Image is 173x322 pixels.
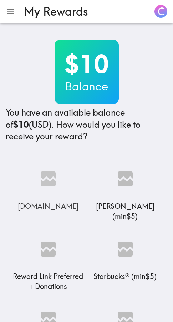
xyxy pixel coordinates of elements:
[55,78,119,94] h3: Balance
[152,2,170,21] button: C
[55,49,119,79] h2: $10
[90,227,161,281] a: Starbucks®Starbucks® (min$5)
[24,5,146,18] h3: My Rewards
[90,201,161,221] p: [PERSON_NAME] ( min $5 )
[12,201,84,211] p: [DOMAIN_NAME]
[158,5,165,18] span: C
[90,157,161,221] a: Lowe's[PERSON_NAME] (min$5)
[90,271,161,281] p: Starbucks® ( min $5 )
[13,119,29,130] b: $10
[12,271,84,291] p: Reward Link Preferred + Donations
[12,157,84,211] a: Amazon.com[DOMAIN_NAME]
[6,107,167,143] h4: You have an available balance of (USD) . How would you like to receive your reward?
[12,227,84,291] a: Reward Link Preferred + DonationsReward Link Preferred + Donations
